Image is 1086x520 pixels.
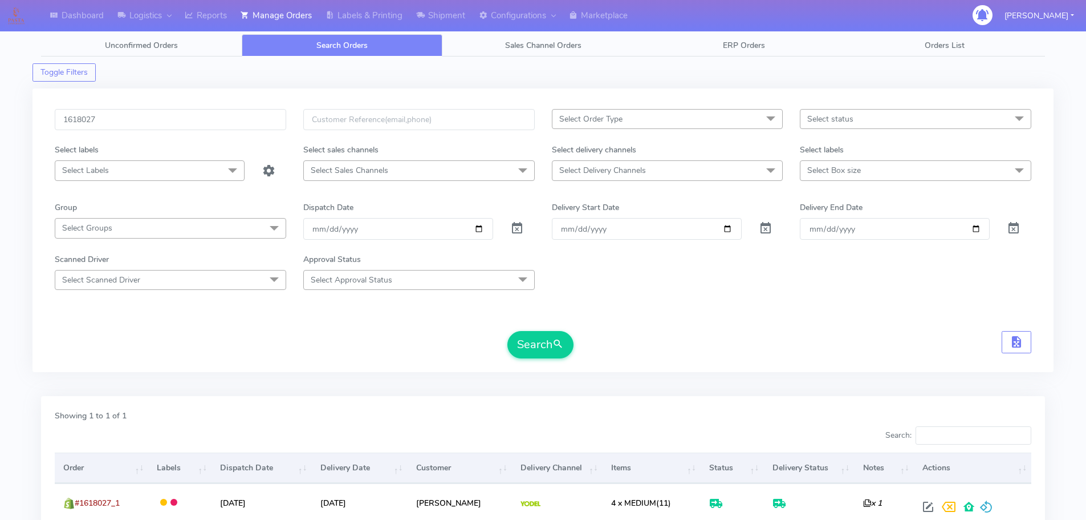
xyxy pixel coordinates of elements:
th: Delivery Channel: activate to sort column ascending [512,453,603,483]
button: [PERSON_NAME] [996,4,1083,27]
i: x 1 [863,498,882,509]
label: Search: [885,426,1031,445]
label: Delivery End Date [800,201,863,213]
th: Delivery Status: activate to sort column ascending [763,453,854,483]
span: Select Groups [62,223,112,233]
th: Items: activate to sort column ascending [603,453,701,483]
input: Customer Reference(email,phone) [303,109,535,130]
span: Select Labels [62,165,109,176]
label: Scanned Driver [55,253,109,265]
label: Showing 1 to 1 of 1 [55,410,127,422]
span: Search Orders [316,40,368,51]
label: Approval Status [303,253,361,265]
th: Customer: activate to sort column ascending [407,453,511,483]
th: Labels: activate to sort column ascending [148,453,211,483]
label: Dispatch Date [303,201,353,213]
button: Search [507,331,573,358]
th: Order: activate to sort column ascending [55,453,148,483]
label: Delivery Start Date [552,201,619,213]
span: 4 x MEDIUM [611,498,656,509]
th: Actions: activate to sort column ascending [914,453,1031,483]
span: Orders List [925,40,965,51]
span: Select Scanned Driver [62,275,140,285]
th: Dispatch Date: activate to sort column ascending [211,453,311,483]
ul: Tabs [41,34,1045,57]
label: Select labels [55,144,99,156]
span: (11) [611,498,671,509]
label: Group [55,201,77,213]
span: Select Order Type [559,114,623,124]
img: Yodel [520,501,540,507]
span: #1618027_1 [75,498,120,509]
th: Notes: activate to sort column ascending [854,453,913,483]
input: Order Id [55,109,286,130]
span: Select Approval Status [311,275,392,285]
label: Select labels [800,144,844,156]
span: Sales Channel Orders [505,40,581,51]
span: Select Box size [807,165,861,176]
span: Unconfirmed Orders [105,40,178,51]
span: Select status [807,114,853,124]
input: Search: [916,426,1031,445]
th: Delivery Date: activate to sort column ascending [312,453,408,483]
span: Select Delivery Channels [559,165,646,176]
th: Status: activate to sort column ascending [701,453,764,483]
span: Select Sales Channels [311,165,388,176]
span: ERP Orders [723,40,765,51]
button: Toggle Filters [32,63,96,82]
img: shopify.png [63,498,75,509]
label: Select sales channels [303,144,379,156]
label: Select delivery channels [552,144,636,156]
